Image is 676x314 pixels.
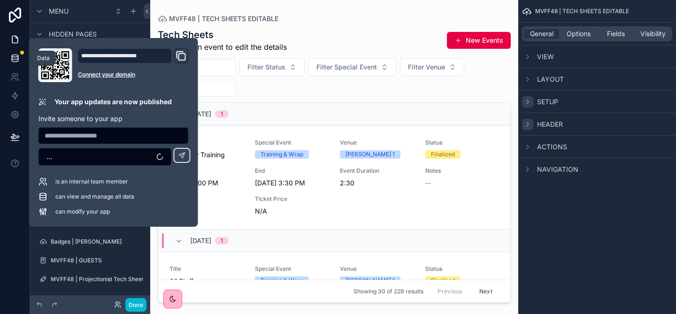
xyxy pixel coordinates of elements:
[535,8,629,15] span: MVFF48 | TECH SHEETS EDITABLE
[473,284,499,299] button: Next
[54,97,172,107] p: Your app updates are now published
[46,152,52,161] span: ...
[537,120,563,129] span: Header
[78,71,189,78] a: Connect your domain
[51,238,143,245] label: Badges | [PERSON_NAME]
[55,193,134,200] span: can view and manage all data
[190,236,211,245] span: [DATE]
[51,257,143,264] label: MVFF48 | GUESTS
[530,29,553,38] span: General
[49,7,69,16] span: Menu
[640,29,666,38] span: Visibility
[221,237,223,245] div: 1
[537,97,558,107] span: Setup
[55,208,110,215] span: can modify your app
[537,75,564,84] span: Layout
[36,234,145,249] a: Badges | [PERSON_NAME]
[537,52,554,61] span: View
[37,54,50,62] div: Data
[221,110,223,118] div: 1
[125,298,146,312] button: Done
[607,29,625,38] span: Fields
[51,276,144,283] label: MVFF48 | Projectionist Tech Sheet
[537,142,567,152] span: Actions
[55,178,128,185] span: is an internal team member
[49,30,97,39] span: Hidden pages
[353,288,423,295] span: Showing 30 of 229 results
[190,109,211,119] span: [DATE]
[38,148,172,166] button: Select Button
[537,165,578,174] span: Navigation
[36,253,145,268] a: MVFF48 | GUESTS
[36,272,145,287] a: MVFF48 | Projectionist Tech Sheet
[78,48,189,82] div: Domain and Custom Link
[38,114,189,123] p: Invite someone to your app
[567,29,591,38] span: Options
